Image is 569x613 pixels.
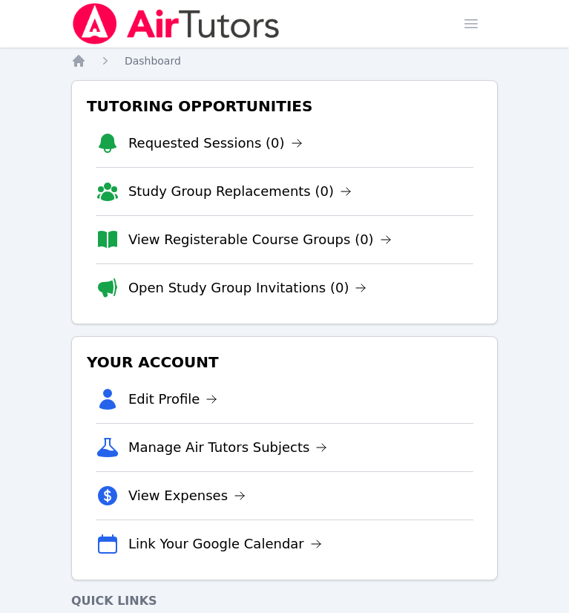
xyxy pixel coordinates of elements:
img: Air Tutors [71,3,281,45]
a: Study Group Replacements (0) [128,181,352,202]
a: View Registerable Course Groups (0) [128,229,392,250]
a: View Expenses [128,485,246,506]
h4: Quick Links [71,592,498,610]
a: Link Your Google Calendar [128,534,322,554]
h3: Your Account [84,349,485,376]
nav: Breadcrumb [71,53,498,68]
h3: Tutoring Opportunities [84,93,485,119]
span: Dashboard [125,55,181,67]
a: Dashboard [125,53,181,68]
a: Requested Sessions (0) [128,133,303,154]
a: Manage Air Tutors Subjects [128,437,328,458]
a: Open Study Group Invitations (0) [128,278,367,298]
a: Edit Profile [128,389,218,410]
